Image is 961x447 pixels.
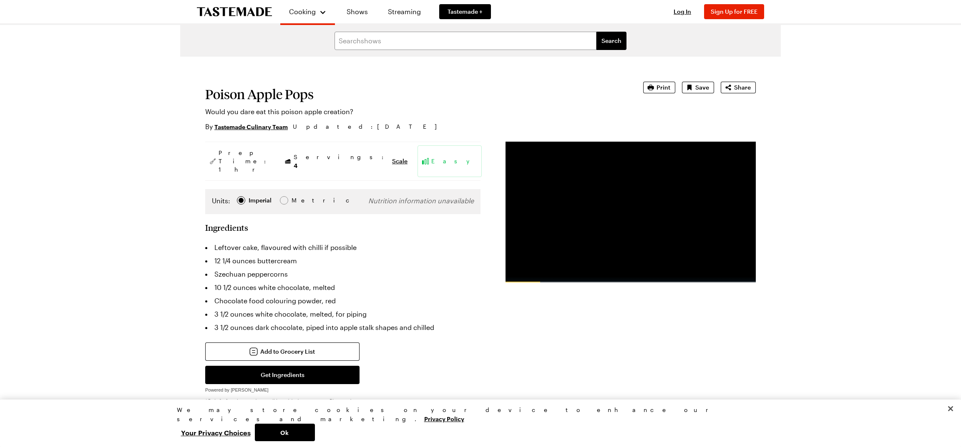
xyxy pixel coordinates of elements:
li: 3 1/2 ounces dark chocolate, piped into apple stalk shapes and chilled [205,321,480,334]
div: Privacy [177,405,777,441]
span: Updated : [DATE] [293,122,445,131]
span: Metric [292,196,310,205]
button: Scale [392,157,408,165]
span: Sign Up for FREE [711,8,757,15]
iframe: Advertisement [506,142,756,282]
div: Imperial Metric [212,196,309,207]
h2: Ingredients [205,222,248,232]
span: Powered by [PERSON_NAME] [205,387,269,392]
li: 12 1/4 ounces buttercream [205,254,480,267]
span: Save [695,83,709,92]
a: Tastemade Culinary Team [214,122,288,131]
div: We may store cookies on your device to enhance our services and marketing. [177,405,777,424]
button: Cooking [289,3,327,20]
button: Save recipe [682,82,714,93]
li: Chocolate food colouring powder, red [205,294,480,307]
span: Tastemade + [448,7,483,16]
button: Log In [666,7,699,16]
span: Cooking [289,7,316,15]
a: More information about your privacy, opens in a new tab [424,415,464,422]
button: filters [596,32,626,50]
a: To Tastemade Home Page [197,7,272,17]
li: 3 1/2 ounces white chocolate, melted, for piping [205,307,480,321]
a: Powered by [PERSON_NAME] [205,385,269,393]
button: Close [941,400,960,418]
button: Print [643,82,675,93]
div: Metric [292,196,309,205]
button: Get Ingredients [205,366,360,384]
span: Log In [674,8,691,15]
h1: Poison Apple Pops [205,87,620,102]
div: Imperial [249,196,272,205]
span: Add to Grocery List [260,347,315,356]
span: Servings: [294,153,388,170]
button: Ok [255,424,315,441]
li: Leftover cake, flavoured with chilli if possible [205,241,480,254]
video-js: Video Player [506,142,756,282]
span: Print [657,83,670,92]
span: Prep Time: 1 hr [219,149,270,174]
span: Easy [431,157,478,165]
a: Tastemade + [439,4,491,19]
label: Units: [212,196,230,206]
button: Share [721,82,756,93]
button: Add to Grocery List [205,342,360,361]
span: 4 [294,161,297,169]
button: Sign Up for FREE [704,4,764,19]
p: By [205,122,288,132]
p: *Only 1 of each ingredient will be added to your cart. Please adjust as necessary. [205,397,480,404]
li: Szechuan peppercorns [205,267,480,281]
span: Search [601,37,621,45]
li: 10 1/2 ounces white chocolate, melted [205,281,480,294]
p: Would you dare eat this poison apple creation? [205,107,620,117]
span: Nutrition information unavailable [368,197,474,205]
button: Your Privacy Choices [177,424,255,441]
span: Imperial [249,196,272,205]
span: Share [734,83,751,92]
